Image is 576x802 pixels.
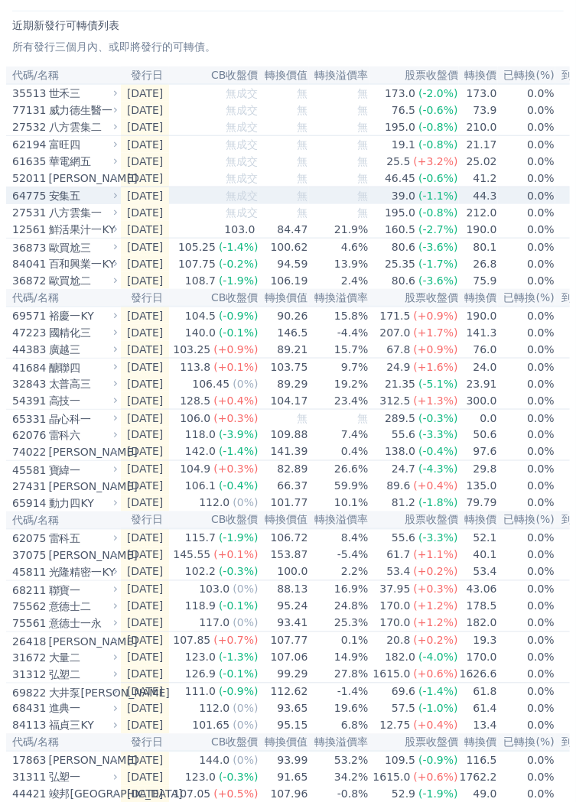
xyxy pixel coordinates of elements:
span: (-0.1%) [219,326,259,339]
div: 142.0 [182,444,219,459]
td: 75.9 [459,272,498,289]
div: 171.5 [377,308,414,323]
td: [DATE] [121,204,169,221]
div: 103.0 [222,222,259,237]
span: 無 [358,104,369,116]
div: 115.7 [182,531,219,546]
span: 無成交 [226,190,259,202]
div: 寶緯一 [49,462,115,477]
td: 141.39 [259,443,309,461]
span: (+0.4%) [213,395,258,407]
div: 207.0 [377,325,414,340]
td: 0.0% [498,461,555,479]
span: 無 [358,155,369,167]
span: 無成交 [226,104,259,116]
th: 發行日 [121,67,169,84]
span: 無 [298,206,308,219]
span: 無 [298,172,308,184]
span: 無 [298,138,308,151]
td: 0.0% [498,84,555,102]
td: 50.6 [459,427,498,443]
span: (-2.7%) [418,223,458,235]
td: 84.47 [259,221,309,239]
div: 312.5 [377,393,414,408]
td: 0.0% [498,478,555,495]
td: 0.0% [498,410,555,427]
div: 61635 [12,154,45,169]
span: (-0.8%) [418,121,458,133]
td: 82.89 [259,461,309,479]
div: 晶心科一 [49,411,115,426]
td: 23.4% [309,392,369,410]
td: 0.0% [498,427,555,443]
td: [DATE] [121,461,169,479]
span: 無成交 [226,155,259,167]
td: 141.3 [459,324,498,341]
td: 173.0 [459,84,498,102]
div: 太普高三 [49,376,115,391]
td: 135.0 [459,478,498,495]
div: 46.45 [382,170,418,186]
td: 13.9% [309,255,369,272]
span: (+1.7%) [414,326,458,339]
span: (-0.4%) [418,446,458,458]
td: 15.8% [309,307,369,324]
span: (-3.9%) [219,429,259,441]
span: (+0.9%) [213,343,258,356]
span: (+1.6%) [414,361,458,373]
div: 歐買尬二 [49,273,115,288]
span: 無 [298,87,308,99]
div: 145.55 [170,547,213,563]
td: 210.0 [459,119,498,136]
div: 160.5 [382,222,418,237]
td: [DATE] [121,136,169,154]
span: (+1.3%) [414,395,458,407]
th: 已轉換(%) [498,511,555,529]
td: 0.0% [498,272,555,289]
span: (-1.7%) [418,258,458,270]
td: 89.21 [259,341,309,359]
span: (-0.6%) [418,104,458,116]
td: 52.1 [459,529,498,547]
th: 股票收盤價 [369,67,459,84]
td: 190.0 [459,221,498,239]
div: 67.8 [383,342,413,357]
div: 富旺四 [49,137,115,152]
td: [DATE] [121,529,169,547]
td: 0.0% [498,119,555,136]
div: 105.25 [175,239,219,255]
td: 106.72 [259,529,309,547]
div: 52011 [12,170,45,186]
th: 代碼/名稱 [6,289,121,307]
td: 21.9% [309,221,369,239]
td: 97.6 [459,443,498,461]
td: 104.17 [259,392,309,410]
span: (+0.3%) [213,412,258,424]
span: 無 [298,121,308,133]
span: 無 [298,190,308,202]
div: 世禾三 [49,86,115,101]
div: 44383 [12,342,45,357]
td: 10.1% [309,495,369,511]
span: (-0.3%) [418,412,458,424]
td: 25.02 [459,153,498,170]
td: 94.59 [259,255,309,272]
th: 代碼/名稱 [6,67,121,84]
td: 0.0% [498,341,555,359]
td: [DATE] [121,239,169,256]
div: 106.45 [189,376,233,391]
div: 55.6 [389,427,418,443]
td: [DATE] [121,443,169,461]
td: [DATE] [121,392,169,410]
div: 32843 [12,376,45,391]
td: 0.0% [498,170,555,187]
div: 195.0 [382,205,418,220]
div: 27531 [12,205,45,220]
td: 101.77 [259,495,309,511]
td: 89.29 [259,375,309,392]
td: 21.17 [459,136,498,154]
div: 81.2 [389,495,418,511]
span: 無成交 [226,87,259,99]
div: [PERSON_NAME] [49,170,115,186]
td: 0.4% [309,443,369,461]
